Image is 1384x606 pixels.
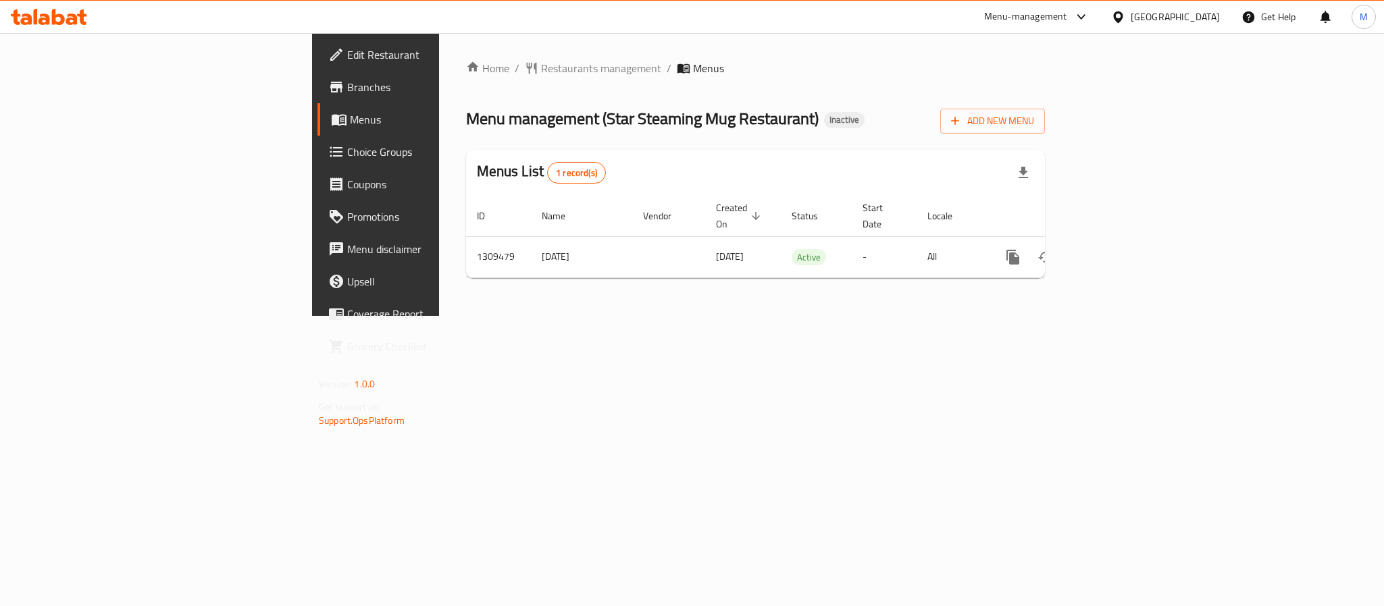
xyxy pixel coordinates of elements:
[319,398,381,416] span: Get support on:
[347,79,532,95] span: Branches
[317,136,543,168] a: Choice Groups
[347,338,532,354] span: Grocery Checklist
[548,167,605,180] span: 1 record(s)
[824,114,865,126] span: Inactive
[319,412,405,429] a: Support.OpsPlatform
[927,208,970,224] span: Locale
[317,200,543,233] a: Promotions
[1131,9,1220,24] div: [GEOGRAPHIC_DATA]
[951,113,1034,130] span: Add New Menu
[350,111,532,128] span: Menus
[525,60,661,76] a: Restaurants management
[1360,9,1368,24] span: M
[347,241,532,257] span: Menu disclaimer
[347,273,532,290] span: Upsell
[792,208,836,224] span: Status
[317,298,543,330] a: Coverage Report
[466,103,819,134] span: Menu management ( Star Steaming Mug Restaurant )
[547,162,606,184] div: Total records count
[317,38,543,71] a: Edit Restaurant
[940,109,1045,134] button: Add New Menu
[693,60,724,76] span: Menus
[541,60,661,76] span: Restaurants management
[531,236,632,277] td: [DATE]
[317,71,543,103] a: Branches
[347,144,532,160] span: Choice Groups
[792,250,826,265] span: Active
[984,9,1067,25] div: Menu-management
[643,208,689,224] span: Vendor
[917,236,986,277] td: All
[986,196,1137,237] th: Actions
[792,249,826,265] div: Active
[542,208,583,224] span: Name
[716,248,744,265] span: [DATE]
[824,112,865,128] div: Inactive
[347,209,532,225] span: Promotions
[317,103,543,136] a: Menus
[466,196,1137,278] table: enhanced table
[347,306,532,322] span: Coverage Report
[319,375,352,393] span: Version:
[863,200,900,232] span: Start Date
[317,330,543,362] a: Grocery Checklist
[1007,157,1040,189] div: Export file
[317,168,543,200] a: Coupons
[347,176,532,192] span: Coupons
[477,161,606,184] h2: Menus List
[997,241,1029,273] button: more
[852,236,917,277] td: -
[347,47,532,63] span: Edit Restaurant
[317,265,543,298] a: Upsell
[1029,241,1062,273] button: Change Status
[667,60,671,76] li: /
[477,208,503,224] span: ID
[317,233,543,265] a: Menu disclaimer
[466,60,1045,76] nav: breadcrumb
[716,200,765,232] span: Created On
[354,375,375,393] span: 1.0.0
